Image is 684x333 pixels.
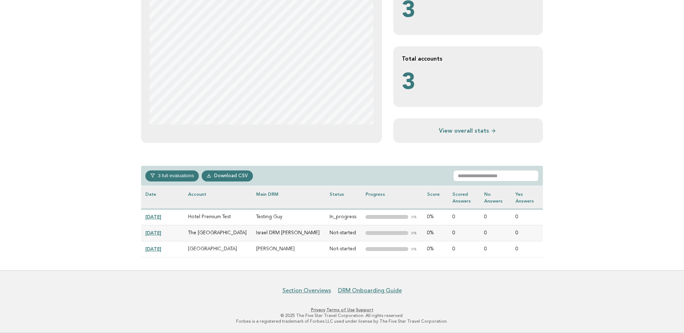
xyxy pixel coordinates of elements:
[411,231,418,235] em: 0%
[511,241,543,257] td: 0
[325,225,361,241] td: Not-started
[202,170,253,181] a: Download CSV
[145,170,199,181] button: 3 full evaluations
[448,241,480,257] td: 0
[480,186,512,209] th: No Answers
[423,241,448,257] td: 0%
[252,209,325,225] td: Testing Guy
[411,215,418,219] em: 0%
[124,307,560,313] p: · ·
[325,209,361,225] td: In_progress
[511,225,543,241] td: 0
[411,247,418,251] em: 0%
[423,209,448,225] td: 0%
[184,241,252,257] td: [GEOGRAPHIC_DATA]
[145,214,161,220] a: [DATE]
[252,186,325,209] th: Main DRM
[361,186,423,209] th: Progress
[124,313,560,318] p: © 2025 The Five Star Travel Corporation. All rights reserved.
[448,225,480,241] td: 0
[448,209,480,225] td: 0
[184,186,252,209] th: Account
[311,307,325,312] a: Privacy
[326,307,355,312] a: Terms of Use
[325,241,361,257] td: Not-started
[252,241,325,257] td: [PERSON_NAME]
[448,186,480,209] th: Scored Answers
[480,209,512,225] td: 0
[184,209,252,225] td: Hotel Premium Test
[124,318,560,324] p: Forbes is a registered trademark of Forbes LLC used under license by The Five Star Travel Corpora...
[325,186,361,209] th: Status
[338,287,402,294] a: DRM Onboarding Guide
[511,186,543,209] th: Yes Answers
[480,241,512,257] td: 0
[283,287,331,294] a: Section Overviews
[402,55,534,62] h2: Total accounts
[423,225,448,241] td: 0%
[356,307,373,312] a: Support
[423,186,448,209] th: Score
[402,127,534,134] a: View overall stats
[511,209,543,225] td: 0
[252,225,325,241] td: Israel DRM [PERSON_NAME]
[402,68,534,98] p: 3
[141,186,184,209] th: Date
[480,225,512,241] td: 0
[145,246,161,252] a: [DATE]
[184,225,252,241] td: The [GEOGRAPHIC_DATA]
[145,230,161,236] a: [DATE]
